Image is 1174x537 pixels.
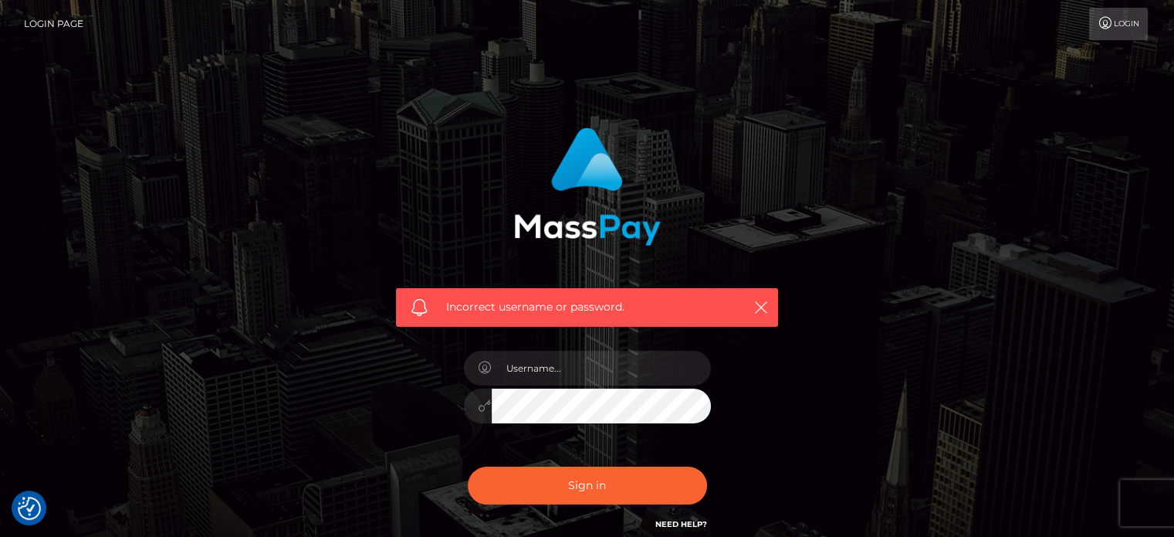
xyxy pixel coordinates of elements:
[514,127,661,246] img: MassPay Login
[492,351,711,386] input: Username...
[1089,8,1148,40] a: Login
[468,467,707,505] button: Sign in
[655,519,707,529] a: Need Help?
[446,299,728,315] span: Incorrect username or password.
[18,497,41,520] button: Consent Preferences
[18,497,41,520] img: Revisit consent button
[24,8,83,40] a: Login Page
